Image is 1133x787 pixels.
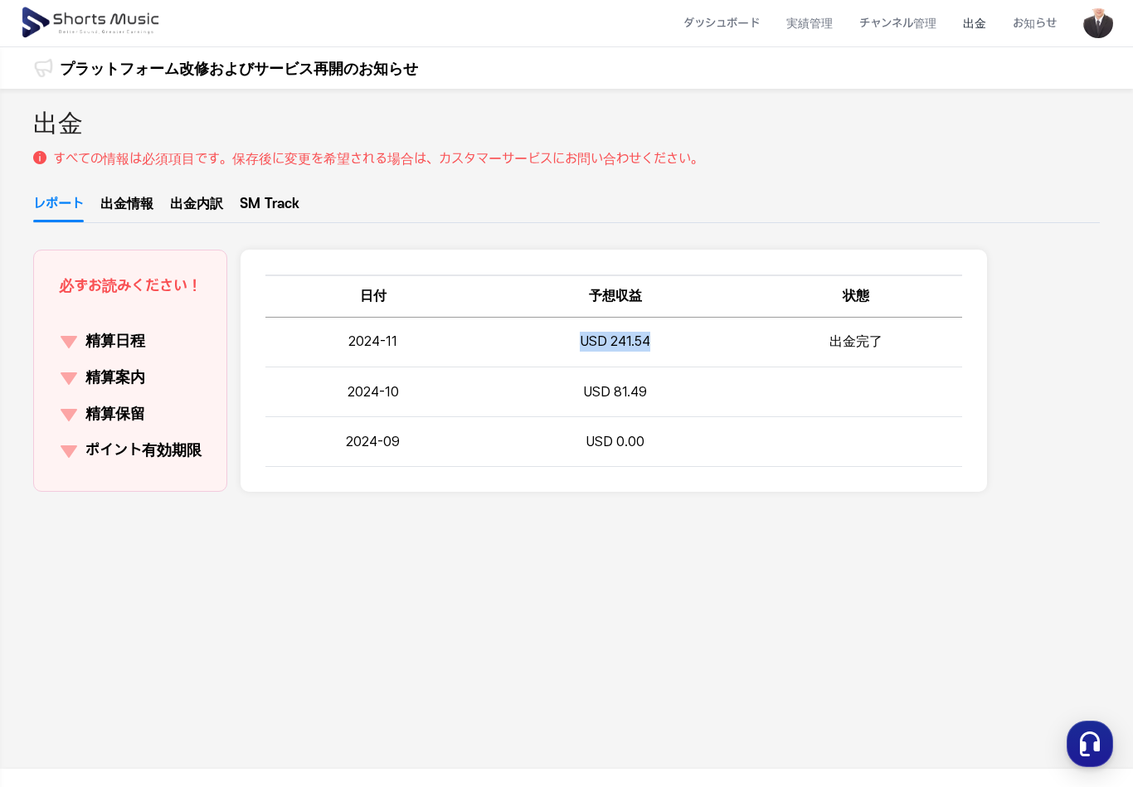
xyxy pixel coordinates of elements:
span: 設定 [256,551,276,564]
a: 設定 [214,526,319,567]
td: 出金完了 [750,318,963,367]
p: 必ずお読みください！ [59,275,202,298]
a: 実績管理 [773,2,846,46]
th: 予想収益 [481,275,750,317]
a: レポート [33,194,84,222]
a: SM Track [240,194,299,222]
p: 精算日程 [85,330,145,353]
a: ホーム [5,526,109,567]
td: 2024-10 [265,367,481,417]
span: ホーム [42,551,72,564]
th: 状態 [750,275,963,317]
th: 日付 [265,275,481,317]
span: USD 0.00 [586,434,644,449]
img: 설명 아이콘 [33,151,46,164]
button: ポイント有効期限 [59,440,202,463]
td: 2024-09 [265,417,481,467]
h2: 出金 [33,105,83,143]
img: 알림 아이콘 [33,58,53,78]
button: 精算日程 [59,330,202,353]
span: USD 241.54 [580,333,650,349]
span: USD 81.49 [583,384,647,400]
p: ポイント有効期限 [85,440,202,463]
a: 出金 [950,2,999,46]
a: ダッシュボード [670,2,773,46]
a: チャット [109,526,214,567]
span: チャット [142,551,182,565]
a: チャンネル管理 [846,2,950,46]
button: 精算案内 [59,367,202,390]
a: 出金内訳 [170,194,223,222]
td: 2024-11 [265,318,481,367]
a: 出金情報 [100,194,153,222]
p: すべての情報は必須項目です。保存後に変更を希望される場合は、カスタマーサービスにお問い合わせください。 [53,149,703,169]
a: プラットフォーム改修およびサービス再開のお知らせ [60,57,418,80]
img: 사용자 이미지 [1083,8,1113,38]
p: 精算案内 [85,367,145,390]
a: お知らせ [999,2,1070,46]
button: 精算保留 [59,403,202,426]
p: 精算保留 [85,403,145,426]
